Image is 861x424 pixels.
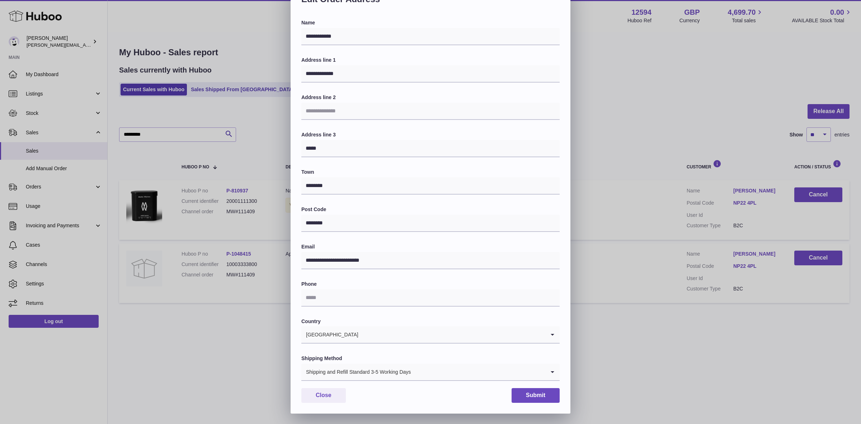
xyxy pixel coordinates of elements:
label: Town [301,169,560,176]
label: Phone [301,281,560,288]
div: Search for option [301,364,560,381]
label: Post Code [301,206,560,213]
input: Search for option [411,364,545,380]
button: Close [301,388,346,403]
label: Email [301,243,560,250]
label: Shipping Method [301,355,560,362]
button: Submit [512,388,560,403]
label: Country [301,318,560,325]
label: Address line 3 [301,131,560,138]
label: Address line 1 [301,57,560,64]
span: [GEOGRAPHIC_DATA] [301,326,359,343]
span: Shipping and Refill Standard 3-5 Working Days [301,364,411,380]
div: Search for option [301,326,560,344]
label: Name [301,19,560,26]
label: Address line 2 [301,94,560,101]
input: Search for option [359,326,545,343]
